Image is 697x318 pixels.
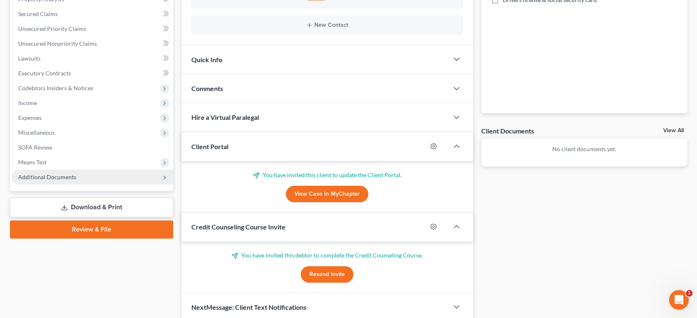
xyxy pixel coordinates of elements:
p: You have invited this debtor to complete the Credit Counseling Course. [191,251,463,260]
span: NextMessage: Client Text Notifications [191,303,306,311]
span: Client Portal [191,143,228,150]
span: Income [18,99,37,106]
span: 1 [686,290,692,297]
span: Unsecured Priority Claims [18,25,86,32]
span: Comments [191,84,223,92]
a: Download & Print [10,198,173,217]
span: Additional Documents [18,173,76,180]
button: Resend Invite [301,266,353,283]
span: Lawsuits [18,55,40,62]
span: Secured Claims [18,10,58,17]
a: Secured Claims [12,7,173,21]
p: No client documents yet. [488,145,681,153]
a: Unsecured Nonpriority Claims [12,36,173,51]
span: Miscellaneous [18,129,55,136]
div: Client Documents [481,126,534,135]
a: SOFA Review [12,140,173,155]
p: You have invited this client to update the Client Portal. [191,171,463,179]
span: Executory Contracts [18,70,71,77]
span: Hire a Virtual Paralegal [191,113,259,121]
span: SOFA Review [18,144,52,151]
span: Expenses [18,114,42,121]
a: Lawsuits [12,51,173,66]
a: View Case in MyChapter [286,186,368,202]
a: View All [663,128,684,133]
a: Executory Contracts [12,66,173,81]
button: New Contact [198,22,457,28]
a: Unsecured Priority Claims [12,21,173,36]
iframe: Intercom live chat [669,290,689,310]
span: Quick Info [191,56,222,63]
span: Credit Counseling Course Invite [191,223,285,231]
a: Review & File [10,220,173,238]
span: Codebtors Insiders & Notices [18,84,93,91]
span: Means Test [18,159,47,166]
span: Unsecured Nonpriority Claims [18,40,97,47]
